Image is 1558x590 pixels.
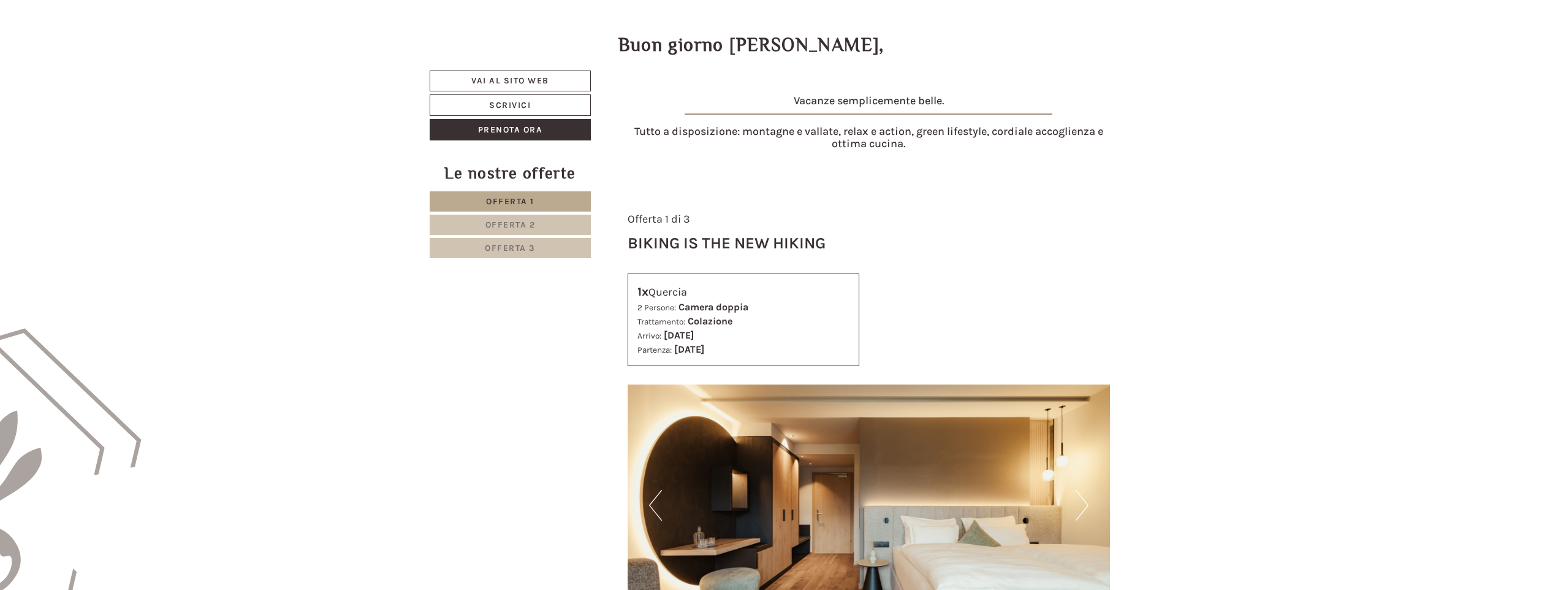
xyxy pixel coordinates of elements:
[674,343,704,355] b: [DATE]
[637,331,661,340] small: Arrivo:
[218,9,264,30] div: lunedì
[628,95,1111,120] h4: Vacanze semplicemente belle.
[618,35,884,55] h1: Buon giorno [PERSON_NAME],
[430,71,591,91] a: Vai al sito web
[664,329,694,341] b: [DATE]
[430,119,591,140] a: Prenota ora
[486,196,534,207] span: Offerta 1
[685,113,1052,115] img: image
[628,126,1111,150] h4: Tutto a disposizione: montagne e vallate, relax e action, green lifestyle, cordiale accoglienza e...
[637,317,685,326] small: Trattamento:
[1076,490,1089,521] button: Next
[637,285,648,299] b: 1x
[430,94,591,116] a: Scrivici
[637,283,850,301] div: Quercia
[649,490,662,521] button: Previous
[9,33,199,71] div: Buon giorno, come possiamo aiutarla?
[678,301,748,313] b: Camera doppia
[418,323,482,345] button: Invia
[628,232,826,255] div: Biking is the new hiking
[637,345,672,354] small: Partenza:
[688,315,732,327] b: Colazione
[637,303,676,312] small: 2 Persone:
[18,59,192,68] small: 08:22
[18,36,192,45] div: Hotel B&B Feldmessner
[485,243,536,253] span: Offerta 3
[485,220,536,230] span: Offerta 2
[628,212,690,226] span: Offerta 1 di 3
[430,162,591,185] div: Le nostre offerte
